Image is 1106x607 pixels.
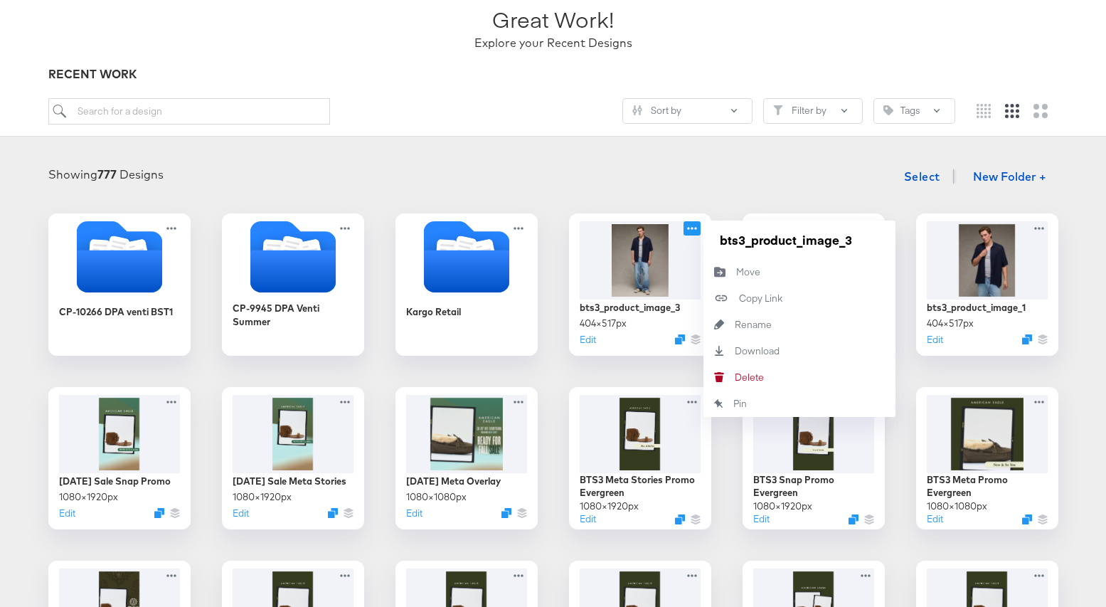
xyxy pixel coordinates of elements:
[739,292,782,305] div: Copy Link
[904,167,940,186] span: Select
[703,291,739,305] svg: Copy
[59,507,75,520] button: Edit
[873,98,955,124] button: TagTags
[406,507,422,520] button: Edit
[580,500,639,513] div: 1080 × 1920 px
[48,98,330,125] input: Search for a design
[743,387,885,529] div: BTS3 Snap Promo Evergreen1080×1920pxEditDuplicate
[59,475,171,488] div: [DATE] Sale Snap Promo
[222,221,364,292] svg: Folder
[703,338,895,364] a: Download
[1022,514,1032,524] svg: Duplicate
[883,105,893,115] svg: Tag
[48,221,191,292] svg: Folder
[474,35,632,51] div: Explore your Recent Designs
[97,167,117,181] strong: 777
[48,167,164,183] div: Showing Designs
[569,213,711,356] div: bts3_product_image_3404×517pxEditDuplicate
[580,512,596,526] button: Edit
[233,475,346,488] div: [DATE] Sale Meta Stories
[763,98,863,124] button: FilterFilter by
[753,512,770,526] button: Edit
[580,317,627,330] div: 404 × 517 px
[736,265,760,279] div: Move
[395,387,538,529] div: [DATE] Meta Overlay1080×1080pxEditDuplicate
[735,318,772,332] div: Rename
[395,213,538,356] div: Kargo Retail
[703,312,895,338] button: Rename
[233,490,292,504] div: 1080 × 1920 px
[492,4,614,35] div: Great Work!
[395,221,538,292] svg: Folder
[977,104,991,118] svg: Small grid
[1022,334,1032,344] svg: Duplicate
[733,397,747,411] div: Pin
[48,387,191,529] div: [DATE] Sale Snap Promo1080×1920pxEditDuplicate
[703,266,736,278] svg: Move to folder
[406,490,467,504] div: 1080 × 1080 px
[916,387,1058,529] div: BTS3 Meta Promo Evergreen1080×1080pxEditDuplicate
[753,473,874,500] div: BTS3 Snap Promo Evergreen
[59,305,173,319] div: CP-10266 DPA venti BST1
[927,512,943,526] button: Edit
[632,105,642,115] svg: Sliders
[927,317,974,330] div: 404 × 517 px
[927,301,1026,315] div: bts3_product_image_1
[580,301,680,315] div: bts3_product_image_3
[59,490,118,504] div: 1080 × 1920 px
[703,346,735,356] svg: Download
[703,320,735,329] svg: Rename
[222,213,364,356] div: CP-9945 DPA Venti Summer
[501,508,511,518] svg: Duplicate
[233,507,249,520] button: Edit
[773,105,783,115] svg: Filter
[703,364,895,391] button: Delete
[48,213,191,356] div: CP-10266 DPA venti BST1
[927,500,987,513] div: 1080 × 1080 px
[569,387,711,529] div: BTS3 Meta Stories Promo Evergreen1080×1920pxEditDuplicate
[154,508,164,518] svg: Duplicate
[222,387,364,529] div: [DATE] Sale Meta Stories1080×1920pxEditDuplicate
[735,344,780,358] div: Download
[1033,104,1048,118] svg: Large grid
[580,473,701,500] div: BTS3 Meta Stories Promo Evergreen
[703,259,895,285] button: Move to folder
[233,302,353,328] div: CP-9945 DPA Venti Summer
[735,371,764,384] div: Delete
[406,305,461,319] div: Kargo Retail
[849,514,858,524] svg: Duplicate
[328,508,338,518] svg: Duplicate
[703,372,735,382] svg: Delete
[927,333,943,347] button: Edit
[622,98,753,124] button: SlidersSort by
[48,66,1058,83] div: RECENT WORK
[916,213,1058,356] div: bts3_product_image_1404×517pxEditDuplicate
[703,285,895,312] button: Copy
[961,164,1058,191] button: New Folder +
[898,162,946,191] button: Select
[406,475,501,488] div: [DATE] Meta Overlay
[580,333,596,347] button: Edit
[927,473,1048,500] div: BTS3 Meta Promo Evergreen
[675,334,685,344] svg: Duplicate
[753,500,812,513] div: 1080 × 1920 px
[1005,104,1019,118] svg: Medium grid
[743,213,885,356] div: bts3_product_image_2404×517pxEditDuplicate
[675,514,685,524] svg: Duplicate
